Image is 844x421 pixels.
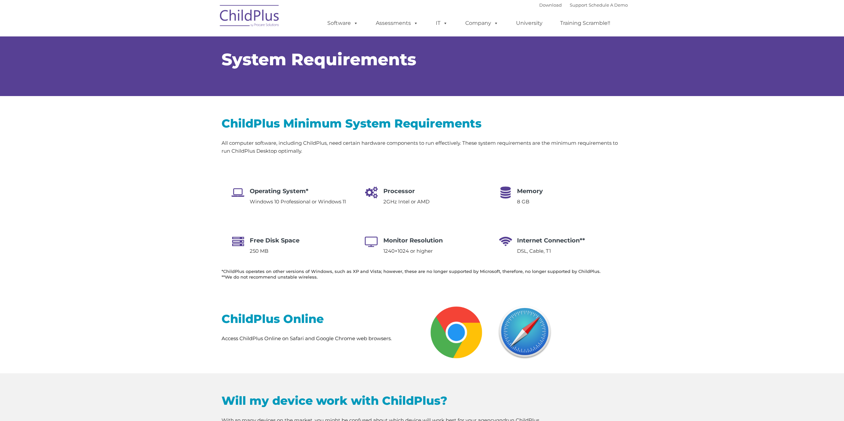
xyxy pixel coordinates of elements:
span: Monitor Resolution [383,237,443,244]
span: 1240×1024 or higher [383,248,433,254]
font: | [539,2,628,8]
span: 8 GB [517,198,529,205]
img: ChildPlus by Procare Solutions [217,0,283,33]
a: Download [539,2,562,8]
a: Support [570,2,587,8]
a: Company [459,17,505,30]
h4: Operating System* [250,186,346,196]
p: All computer software, including ChildPlus, need certain hardware components to run effectively. ... [222,139,623,155]
span: System Requirements [222,49,416,70]
h2: ChildPlus Online [222,311,417,326]
h2: ChildPlus Minimum System Requirements [222,116,623,131]
span: Free Disk Space [250,237,299,244]
a: University [509,17,549,30]
a: IT [429,17,454,30]
a: Software [321,17,365,30]
span: 250 MB [250,248,268,254]
img: Safari [495,303,554,362]
h2: Will my device work with ChildPlus? [222,393,623,408]
h6: *ChildPlus operates on other versions of Windows, such as XP and Vista; however, these are no lon... [222,269,623,280]
span: 2GHz Intel or AMD [383,198,429,205]
img: Chrome [427,303,486,362]
span: Processor [383,187,415,195]
a: Assessments [369,17,425,30]
p: Windows 10 Professional or Windows 11 [250,198,346,206]
a: Training Scramble!! [553,17,617,30]
span: DSL, Cable, T1 [517,248,551,254]
a: Schedule A Demo [589,2,628,8]
span: Memory [517,187,543,195]
span: Internet Connection** [517,237,585,244]
span: Access ChildPlus Online on Safari and Google Chrome web browsers. [222,335,392,342]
